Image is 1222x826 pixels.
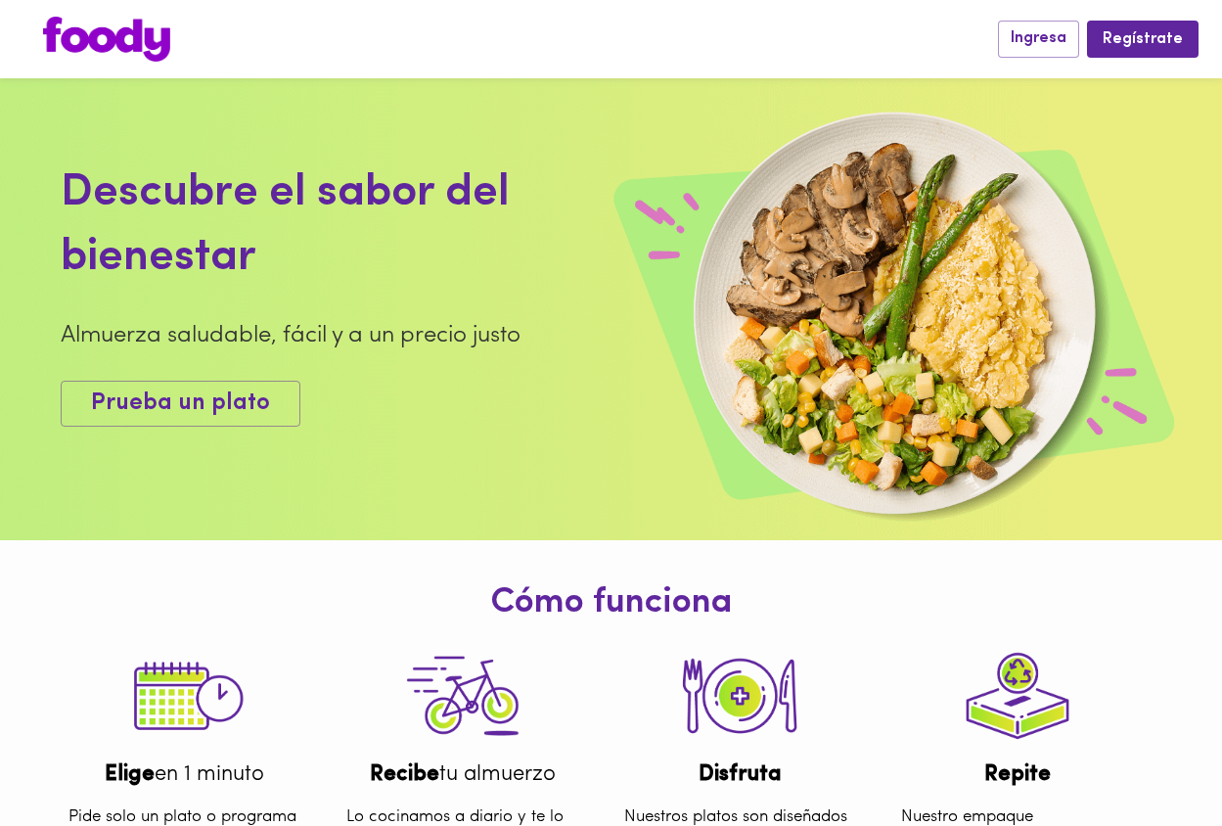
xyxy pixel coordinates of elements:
[370,763,439,786] b: Recibe
[1011,29,1066,48] span: Ingresa
[61,381,300,427] button: Prueba un plato
[61,161,550,291] div: Descubre el sabor del bienestar
[15,584,1207,623] h1: Cómo funciona
[43,17,170,62] img: logo.png
[984,763,1051,786] b: Repite
[61,319,550,352] div: Almuerza saludable, fácil y a un precio justo
[949,633,1086,760] img: tutorial-step-4.png
[105,763,155,786] b: Elige
[1087,21,1199,57] button: Regístrate
[1103,30,1183,49] span: Regístrate
[671,633,808,760] img: tutorial-step-2.png
[332,759,594,790] div: tu almuerzo
[91,390,270,418] span: Prueba un plato
[54,759,316,790] div: en 1 minuto
[998,21,1079,57] button: Ingresa
[699,763,782,786] b: Disfruta
[394,633,531,760] img: tutorial-step-3.png
[116,633,253,760] img: tutorial-step-1.png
